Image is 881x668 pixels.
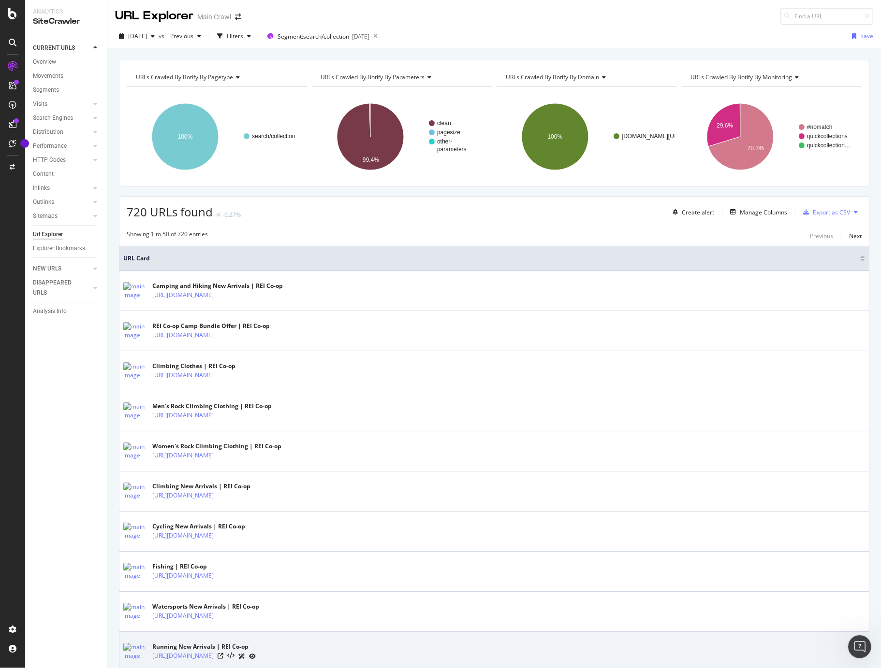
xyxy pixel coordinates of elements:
img: main image [123,322,147,340]
div: Sitemaps [33,211,58,221]
iframe: Intercom live chat [848,635,871,658]
div: Overview [33,57,56,67]
text: parameters [437,146,467,153]
text: 99.4% [362,156,379,163]
div: Next [849,232,862,240]
svg: A chart. [682,95,860,179]
span: Previous [166,32,193,40]
a: Performance [33,141,90,151]
text: clean [437,120,451,127]
div: Search Engines [33,113,73,123]
div: Performance [33,141,67,151]
span: 720 URLs found [127,204,213,220]
button: Next [849,230,862,242]
div: arrow-right-arrow-left [235,14,241,20]
div: CURRENT URLS [33,43,75,53]
button: Filters [213,28,255,44]
img: main image [123,362,147,380]
div: Analysis Info [33,306,67,316]
span: URLs Crawled By Botify By monitoring [691,73,793,81]
span: 2025 Aug. 15th [128,32,147,40]
div: [DATE] [352,32,369,41]
a: NEW URLS [33,264,90,274]
div: Camping and Hiking New Arrivals | REI Co-op [152,282,283,290]
span: URL Card [123,254,858,263]
button: [DATE] [115,28,159,44]
a: [URL][DOMAIN_NAME] [152,330,214,340]
img: main image [123,282,147,299]
div: A chart. [127,95,305,179]
div: Women's Rock Climbing Clothing | REI Co-op [152,442,281,451]
text: quickcollections [807,133,848,140]
a: Analysis Info [33,306,100,316]
h4: URLs Crawled By Botify By monitoring [689,70,853,85]
a: Inlinks [33,183,90,193]
a: [URL][DOMAIN_NAME] [152,651,214,661]
div: Fishing | REI Co-op [152,562,256,571]
text: [DOMAIN_NAME][URL] [622,133,683,140]
div: Export as CSV [813,208,850,216]
img: Equal [217,213,220,216]
a: Movements [33,71,100,81]
a: [URL][DOMAIN_NAME] [152,370,214,380]
button: Manage Columns [726,206,787,218]
a: [URL][DOMAIN_NAME] [152,531,214,540]
text: #nomatch [807,124,833,130]
a: [URL][DOMAIN_NAME] [152,290,214,300]
a: [URL][DOMAIN_NAME] [152,411,214,420]
span: vs [159,32,166,40]
button: Segment:search/collection[DATE] [263,28,369,44]
div: Segments [33,85,59,95]
button: Save [848,28,873,44]
text: 100% [178,133,193,140]
text: 29.6% [717,122,733,129]
img: main image [123,643,147,660]
span: URLs Crawled By Botify By pagetype [136,73,233,81]
text: 70.3% [747,145,764,152]
img: main image [123,563,147,580]
a: [URL][DOMAIN_NAME] [152,571,214,581]
text: other- [437,138,452,145]
span: URLs Crawled By Botify By parameters [321,73,425,81]
button: Export as CSV [799,204,850,220]
div: Running New Arrivals | REI Co-op [152,642,256,651]
button: Create alert [669,204,714,220]
h4: URLs Crawled By Botify By domain [504,70,668,85]
a: Search Engines [33,113,90,123]
a: Visit Online Page [218,653,223,659]
a: URL Inspection [249,651,256,661]
svg: A chart. [312,95,490,179]
a: [URL][DOMAIN_NAME] [152,451,214,460]
div: -0.27% [222,211,241,219]
div: Outlinks [33,197,54,207]
div: Analytics [33,8,99,16]
a: AI Url Details [238,651,245,661]
div: Visits [33,99,47,109]
div: URL Explorer [115,8,193,24]
div: SiteCrawler [33,16,99,27]
text: pagesize [437,129,460,136]
div: Create alert [682,208,714,216]
a: Sitemaps [33,211,90,221]
span: Segment: search/collection [278,32,349,41]
a: Overview [33,57,100,67]
text: search/collection [252,133,295,140]
button: Previous [166,28,205,44]
h4: URLs Crawled By Botify By pagetype [134,70,298,85]
a: [URL][DOMAIN_NAME] [152,491,214,500]
div: Distribution [33,127,63,137]
svg: A chart. [497,95,675,179]
div: Showing 1 to 50 of 720 entries [127,230,208,242]
a: Segments [33,85,100,95]
img: main image [123,483,147,500]
div: Main Crawl [197,12,231,22]
a: DISAPPEARED URLS [33,278,90,298]
div: Climbing New Arrivals | REI Co-op [152,482,256,491]
div: DISAPPEARED URLS [33,278,82,298]
div: NEW URLS [33,264,61,274]
div: Watersports New Arrivals | REI Co-op [152,602,259,611]
button: View HTML Source [227,653,235,659]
